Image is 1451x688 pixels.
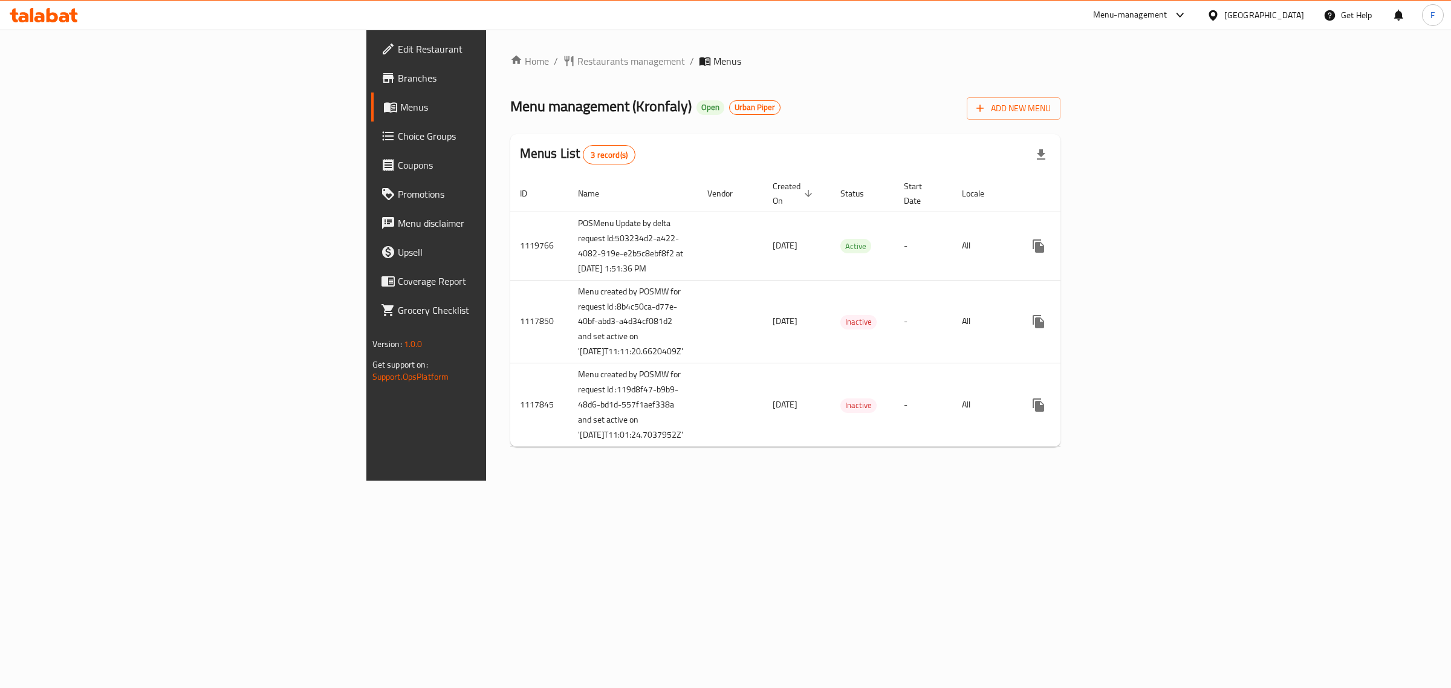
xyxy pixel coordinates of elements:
table: enhanced table [510,175,1150,447]
span: Status [840,186,880,201]
button: more [1024,232,1053,261]
span: Menus [713,54,741,68]
button: Change Status [1053,232,1082,261]
button: more [1024,391,1053,420]
div: Inactive [840,398,877,413]
span: Open [696,102,724,112]
a: Edit Restaurant [371,34,609,63]
td: - [894,212,952,280]
span: Version: [372,336,402,352]
button: Change Status [1053,391,1082,420]
span: Choice Groups [398,129,599,143]
span: Grocery Checklist [398,303,599,317]
a: Menus [371,92,609,122]
span: Coupons [398,158,599,172]
td: POSMenu Update by delta request Id:503234d2-a422-4082-919e-e2b5c8ebf8f2 at [DATE] 1:51:36 PM [568,212,698,280]
div: Inactive [840,315,877,329]
button: Add New Menu [967,97,1060,120]
div: Total records count [583,145,635,164]
a: Menu disclaimer [371,209,609,238]
span: F [1430,8,1435,22]
span: [DATE] [773,313,797,329]
span: 3 record(s) [583,149,635,161]
a: Choice Groups [371,122,609,151]
th: Actions [1014,175,1150,212]
td: Menu created by POSMW for request Id :119d8f47-b9b9-48d6-bd1d-557f1aef338a and set active on '[DA... [568,363,698,447]
span: Menus [400,100,599,114]
span: Name [578,186,615,201]
span: Promotions [398,187,599,201]
span: ID [520,186,543,201]
span: Urban Piper [730,102,780,112]
td: - [894,363,952,447]
a: Support.OpsPlatform [372,369,449,385]
span: Edit Restaurant [398,42,599,56]
h2: Menus List [520,144,635,164]
button: more [1024,307,1053,336]
span: Vendor [707,186,748,201]
span: Upsell [398,245,599,259]
span: Inactive [840,398,877,412]
div: Open [696,100,724,115]
a: Grocery Checklist [371,296,609,325]
div: Menu-management [1093,8,1167,22]
span: Restaurants management [577,54,685,68]
span: Locale [962,186,1000,201]
span: Coverage Report [398,274,599,288]
span: Created On [773,179,816,208]
div: Export file [1027,140,1056,169]
span: Add New Menu [976,101,1051,116]
td: Menu created by POSMW for request Id :8b4c50ca-d77e-40bf-abd3-a4d34cf081d2 and set active on '[DA... [568,280,698,363]
td: All [952,280,1014,363]
span: Start Date [904,179,938,208]
a: Restaurants management [563,54,685,68]
span: Active [840,239,871,253]
td: All [952,212,1014,280]
span: Menu management ( Kronfaly ) [510,92,692,120]
span: 1.0.0 [404,336,423,352]
span: Branches [398,71,599,85]
div: [GEOGRAPHIC_DATA] [1224,8,1304,22]
a: Branches [371,63,609,92]
span: [DATE] [773,397,797,412]
span: Menu disclaimer [398,216,599,230]
td: All [952,363,1014,447]
nav: breadcrumb [510,54,1061,68]
li: / [690,54,694,68]
td: - [894,280,952,363]
a: Upsell [371,238,609,267]
span: Get support on: [372,357,428,372]
a: Coupons [371,151,609,180]
a: Promotions [371,180,609,209]
span: Inactive [840,315,877,329]
span: [DATE] [773,238,797,253]
button: Change Status [1053,307,1082,336]
a: Coverage Report [371,267,609,296]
